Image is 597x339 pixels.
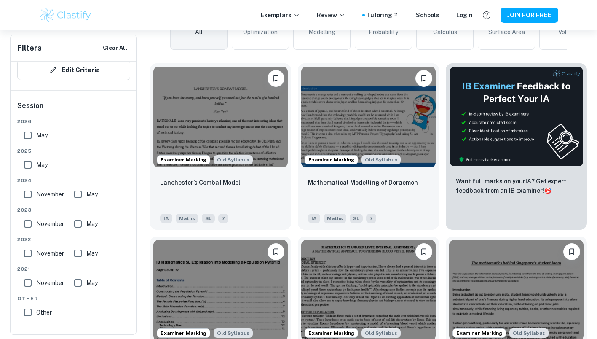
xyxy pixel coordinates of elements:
[36,278,64,288] span: November
[509,328,549,338] span: Old Syllabus
[39,7,93,24] img: Clastify logo
[305,329,358,337] span: Examiner Marking
[501,8,558,23] button: JOIN FOR FREE
[36,219,64,229] span: November
[17,265,130,273] span: 2021
[17,60,130,80] button: Edit Criteria
[218,214,228,223] span: 7
[361,155,401,164] span: Old Syllabus
[268,70,284,87] button: Please log in to bookmark exemplars
[456,177,577,195] p: Want full marks on your IA ? Get expert feedback from an IB examiner!
[17,236,130,243] span: 2022
[446,63,587,230] a: ThumbnailWant full marks on yourIA? Get expert feedback from an IB examiner!
[17,147,130,155] span: 2025
[453,329,506,337] span: Examiner Marking
[415,70,432,87] button: Please log in to bookmark exemplars
[415,243,432,260] button: Please log in to bookmark exemplars
[17,206,130,214] span: 2023
[17,295,130,302] span: Other
[243,27,278,37] span: Optimization
[153,67,288,167] img: Maths IA example thumbnail: Lanchester’s Combat Model
[17,42,42,54] h6: Filters
[317,11,345,20] p: Review
[36,249,64,258] span: November
[160,178,241,187] p: Lanchester’s Combat Model
[563,243,580,260] button: Please log in to bookmark exemplars
[479,8,494,22] button: Help and Feedback
[361,328,401,338] span: Old Syllabus
[86,249,98,258] span: May
[308,27,335,37] span: Modelling
[17,177,130,184] span: 2024
[361,328,401,338] div: Although this IA is written for the old math syllabus (last exam in November 2020), the current I...
[366,214,376,223] span: 7
[558,27,578,37] span: Volume
[324,214,346,223] span: Maths
[350,214,363,223] span: SL
[195,27,203,37] span: All
[101,42,129,54] button: Clear All
[214,328,253,338] span: Old Syllabus
[150,63,291,230] a: Examiner MarkingAlthough this IA is written for the old math syllabus (last exam in November 2020...
[160,214,172,223] span: IA
[298,63,439,230] a: Examiner MarkingAlthough this IA is written for the old math syllabus (last exam in November 2020...
[308,178,418,187] p: Mathematical Modelling of Doraemon
[86,190,98,199] span: May
[456,11,473,20] a: Login
[86,219,98,229] span: May
[369,27,398,37] span: Probability
[268,243,284,260] button: Please log in to bookmark exemplars
[544,187,551,194] span: 🎯
[308,214,320,223] span: IA
[261,11,300,20] p: Exemplars
[488,27,525,37] span: Surface Area
[416,11,439,20] a: Schools
[202,214,215,223] span: SL
[176,214,198,223] span: Maths
[361,155,401,164] div: Although this IA is written for the old math syllabus (last exam in November 2020), the current I...
[36,190,64,199] span: November
[157,329,210,337] span: Examiner Marking
[157,156,210,164] span: Examiner Marking
[36,160,48,169] span: May
[214,155,253,164] div: Although this IA is written for the old math syllabus (last exam in November 2020), the current I...
[509,328,549,338] div: Although this IA is written for the old math syllabus (last exam in November 2020), the current I...
[86,278,98,288] span: May
[214,328,253,338] div: Although this IA is written for the old math syllabus (last exam in November 2020), the current I...
[367,11,399,20] a: Tutoring
[17,118,130,125] span: 2026
[36,131,48,140] span: May
[433,27,457,37] span: Calculus
[449,67,584,167] img: Thumbnail
[36,308,52,317] span: Other
[214,155,253,164] span: Old Syllabus
[301,67,436,167] img: Maths IA example thumbnail: Mathematical Modelling of Doraemon
[305,156,358,164] span: Examiner Marking
[17,101,130,118] h6: Session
